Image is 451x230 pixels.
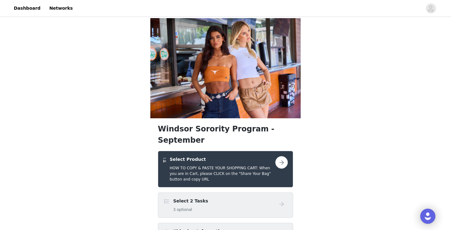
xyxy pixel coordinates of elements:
img: campaign image [150,18,301,118]
div: Open Intercom Messenger [420,209,435,224]
h4: Select Product [170,156,275,163]
a: Dashboard [10,1,44,15]
h4: Select 2 Tasks [173,198,208,204]
h1: Windsor Sorority Program - September [158,123,293,146]
h5: HOW TO COPY & PASTE YOUR SHOPPING CART: When you are in Cart, please CLICK on the "Share Your Bag... [170,165,275,182]
div: Select 2 Tasks [158,192,293,218]
div: avatar [428,3,434,13]
a: Networks [45,1,76,15]
div: Select Product [158,151,293,187]
h5: 3 optional [173,207,208,212]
